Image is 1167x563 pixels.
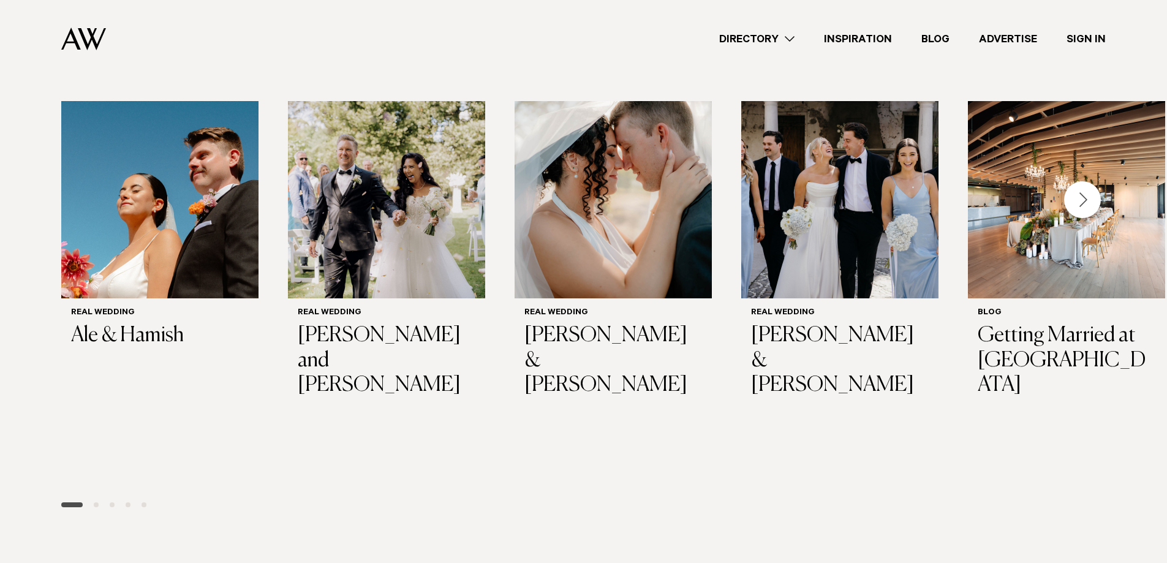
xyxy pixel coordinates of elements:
[964,31,1052,48] a: Advertise
[751,308,929,319] h6: Real Wedding
[61,28,106,50] img: Auckland Weddings Logo
[515,101,712,408] a: Real Wedding | Lorenza & Daniel Real Wedding [PERSON_NAME] & [PERSON_NAME]
[61,101,259,483] swiper-slide: 1 / 14
[741,101,939,483] swiper-slide: 4 / 14
[968,101,1165,298] img: Blog | Getting Married at Park Hyatt Auckland
[61,101,259,358] a: Real Wedding | Ale & Hamish Real Wedding Ale & Hamish
[751,323,929,398] h3: [PERSON_NAME] & [PERSON_NAME]
[704,31,809,48] a: Directory
[71,323,249,349] h3: Ale & Hamish
[524,323,702,398] h3: [PERSON_NAME] & [PERSON_NAME]
[298,308,475,319] h6: Real Wedding
[61,101,259,298] img: Real Wedding | Ale & Hamish
[515,101,712,298] img: Real Wedding | Lorenza & Daniel
[741,101,939,408] a: Real Wedding | Hannah & Lucas Real Wedding [PERSON_NAME] & [PERSON_NAME]
[298,323,475,398] h3: [PERSON_NAME] and [PERSON_NAME]
[288,101,485,298] img: Real Wedding | Crystal and Adam
[978,308,1155,319] h6: Blog
[288,101,485,408] a: Real Wedding | Crystal and Adam Real Wedding [PERSON_NAME] and [PERSON_NAME]
[71,308,249,319] h6: Real Wedding
[968,101,1165,408] a: Blog | Getting Married at Park Hyatt Auckland Blog Getting Married at [GEOGRAPHIC_DATA]
[515,101,712,483] swiper-slide: 3 / 14
[288,101,485,483] swiper-slide: 2 / 14
[978,323,1155,398] h3: Getting Married at [GEOGRAPHIC_DATA]
[968,101,1165,483] swiper-slide: 5 / 14
[741,101,939,298] img: Real Wedding | Hannah & Lucas
[809,31,907,48] a: Inspiration
[907,31,964,48] a: Blog
[1052,31,1120,48] a: Sign In
[524,308,702,319] h6: Real Wedding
